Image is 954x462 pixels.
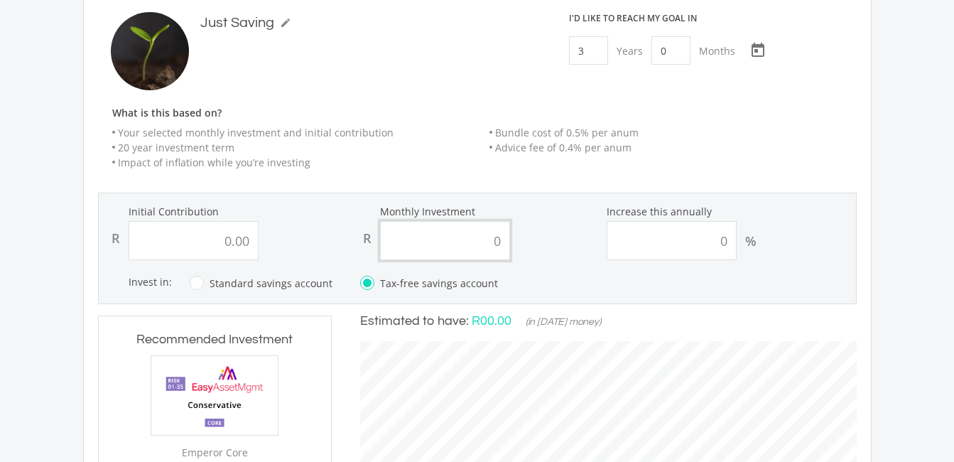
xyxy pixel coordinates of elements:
[354,205,600,218] label: Monthly Investment
[472,314,511,328] span: R00.00
[190,274,332,292] label: Standard savings account
[112,125,479,140] li: Your selected monthly investment and initial contribution
[274,12,297,33] button: mode_edit
[103,205,348,218] label: Initial Contribution
[489,125,857,140] li: Bundle cost of 0.5% per anum
[280,17,291,28] i: mode_edit
[607,205,852,218] label: Increase this annually
[360,314,469,328] span: Estimated to have:
[569,36,608,65] input: Years
[112,155,479,170] li: Impact of inflation while you’re investing
[98,107,871,119] h6: What is this based on?
[360,274,498,292] label: Tax-free savings account
[569,12,697,25] div: I'd like to reach my goal in
[690,36,744,65] div: Months
[112,140,479,155] li: 20 year investment term
[200,12,274,33] div: Just Saving
[489,140,857,155] li: Advice fee of 0.4% per anum
[608,36,651,65] div: Years
[112,330,318,350] h3: Recommended Investment
[112,230,120,247] div: R
[745,232,757,249] div: %
[744,36,772,65] button: Open calendar
[651,36,690,65] input: Months
[129,274,855,292] div: Invest in:
[363,230,372,247] div: R
[526,317,601,327] span: (in [DATE] money)
[151,356,278,434] img: EMPBundle_CConservative.png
